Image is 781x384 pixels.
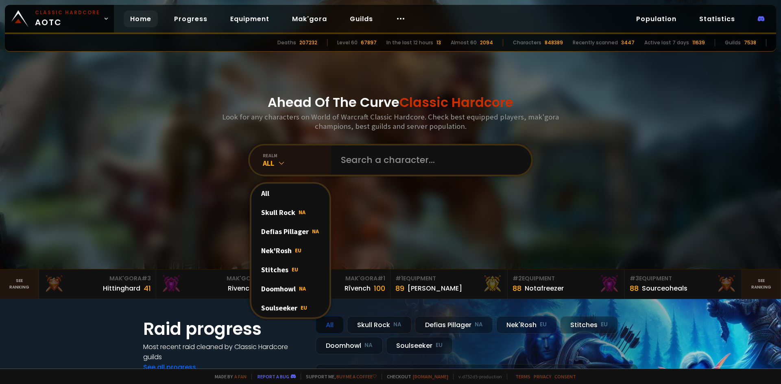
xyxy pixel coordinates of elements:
[513,274,522,282] span: # 2
[273,269,390,299] a: Mak'Gora#1Rîvench100
[725,39,741,46] div: Guilds
[399,93,513,111] span: Classic Hardcore
[257,373,289,380] a: Report a bug
[513,283,521,294] div: 88
[408,283,462,293] div: [PERSON_NAME]
[5,5,114,33] a: Classic HardcoreAOTC
[436,39,441,46] div: 13
[299,285,306,292] span: NA
[630,283,639,294] div: 88
[301,373,377,380] span: Support me,
[744,39,756,46] div: 7538
[312,228,319,235] span: NA
[295,247,301,254] span: EU
[347,316,412,334] div: Skull Rock
[513,274,620,283] div: Equipment
[263,152,331,158] div: realm
[263,158,331,168] div: All
[393,321,401,329] small: NA
[554,373,576,380] a: Consent
[103,283,140,293] div: Hittinghard
[251,298,329,317] div: Soulseeker
[44,274,151,283] div: Mak'Gora
[415,316,493,334] div: Defias Pillager
[374,283,385,294] div: 100
[234,373,247,380] a: a fan
[508,269,625,299] a: #2Equipment88Notafreezer
[143,316,306,342] h1: Raid progress
[496,316,557,334] div: Nek'Rosh
[475,321,483,329] small: NA
[377,274,385,282] span: # 1
[382,373,448,380] span: Checkout
[143,342,306,362] h4: Most recent raid cleaned by Classic Hardcore guilds
[268,93,513,112] h1: Ahead Of The Curve
[480,39,493,46] div: 2094
[630,11,683,27] a: Population
[161,274,268,283] div: Mak'Gora
[142,274,151,282] span: # 3
[277,39,296,46] div: Deaths
[228,283,253,293] div: Rivench
[301,304,307,311] span: EU
[413,373,448,380] a: [DOMAIN_NAME]
[299,39,317,46] div: 207232
[436,341,443,349] small: EU
[337,39,358,46] div: Level 60
[642,283,687,293] div: Sourceoheals
[286,11,334,27] a: Mak'gora
[278,274,385,283] div: Mak'Gora
[390,269,508,299] a: #1Equipment89[PERSON_NAME]
[395,274,403,282] span: # 1
[343,11,380,27] a: Guilds
[156,269,273,299] a: Mak'Gora#2Rivench100
[545,39,563,46] div: 848389
[251,203,329,222] div: Skull Rock
[292,266,298,273] span: EU
[345,283,371,293] div: Rîvench
[540,321,547,329] small: EU
[525,283,564,293] div: Notafreezer
[573,39,618,46] div: Recently scanned
[316,316,344,334] div: All
[395,274,502,283] div: Equipment
[630,274,737,283] div: Equipment
[251,279,329,298] div: Doomhowl
[693,11,742,27] a: Statistics
[515,373,530,380] a: Terms
[316,337,383,354] div: Doomhowl
[251,241,329,260] div: Nek'Rosh
[386,337,453,354] div: Soulseeker
[386,39,433,46] div: In the last 12 hours
[742,269,781,299] a: Seeranking
[299,208,305,216] span: NA
[630,274,639,282] span: # 3
[644,39,689,46] div: Active last 7 days
[224,11,276,27] a: Equipment
[453,373,502,380] span: v. d752d5 - production
[625,269,742,299] a: #3Equipment88Sourceoheals
[35,9,100,16] small: Classic Hardcore
[251,222,329,241] div: Defias Pillager
[513,39,541,46] div: Characters
[336,373,377,380] a: Buy me a coffee
[601,321,608,329] small: EU
[210,373,247,380] span: Made by
[451,39,477,46] div: Almost 60
[251,260,329,279] div: Stitches
[560,316,618,334] div: Stitches
[395,283,404,294] div: 89
[692,39,705,46] div: 11639
[35,9,100,28] span: AOTC
[336,145,521,175] input: Search a character...
[39,269,156,299] a: Mak'Gora#3Hittinghard41
[168,11,214,27] a: Progress
[364,341,373,349] small: NA
[219,112,562,131] h3: Look for any characters on World of Warcraft Classic Hardcore. Check best equipped players, mak'g...
[143,362,196,372] a: See all progress
[144,283,151,294] div: 41
[621,39,635,46] div: 3447
[124,11,158,27] a: Home
[361,39,377,46] div: 67897
[534,373,551,380] a: Privacy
